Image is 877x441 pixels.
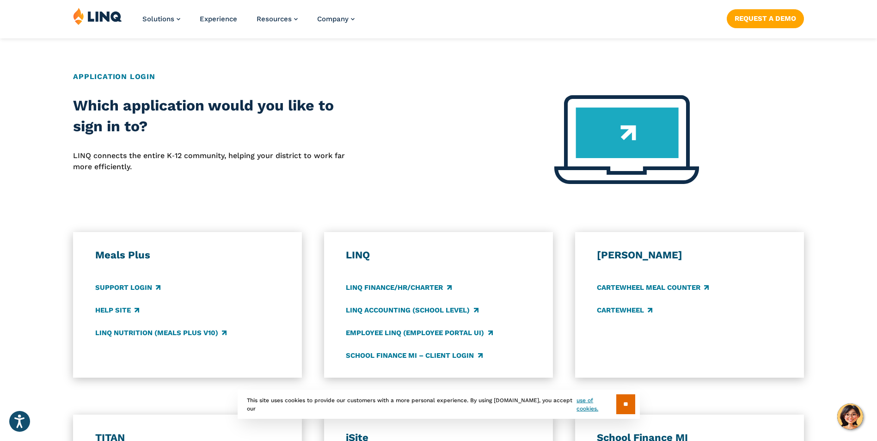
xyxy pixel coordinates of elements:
a: LINQ Nutrition (Meals Plus v10) [95,328,227,338]
a: Solutions [142,15,180,23]
a: LINQ Accounting (school level) [346,305,478,315]
a: Experience [200,15,237,23]
a: CARTEWHEEL Meal Counter [597,282,709,293]
h3: Meals Plus [95,249,280,262]
h3: LINQ [346,249,531,262]
a: Resources [257,15,298,23]
a: use of cookies. [576,396,616,413]
button: Hello, have a question? Let’s chat. [837,404,863,429]
a: Employee LINQ (Employee Portal UI) [346,328,492,338]
img: LINQ | K‑12 Software [73,7,122,25]
a: Request a Demo [727,9,804,28]
a: School Finance MI – Client Login [346,350,482,361]
nav: Primary Navigation [142,7,355,38]
a: LINQ Finance/HR/Charter [346,282,451,293]
h3: [PERSON_NAME] [597,249,782,262]
a: CARTEWHEEL [597,305,652,315]
a: Company [317,15,355,23]
a: Support Login [95,282,160,293]
span: Company [317,15,349,23]
nav: Button Navigation [727,7,804,28]
p: LINQ connects the entire K‑12 community, helping your district to work far more efficiently. [73,150,365,173]
a: Help Site [95,305,139,315]
div: This site uses cookies to provide our customers with a more personal experience. By using [DOMAIN... [238,390,640,419]
h2: Application Login [73,71,804,82]
span: Resources [257,15,292,23]
span: Solutions [142,15,174,23]
h2: Which application would you like to sign in to? [73,95,365,137]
